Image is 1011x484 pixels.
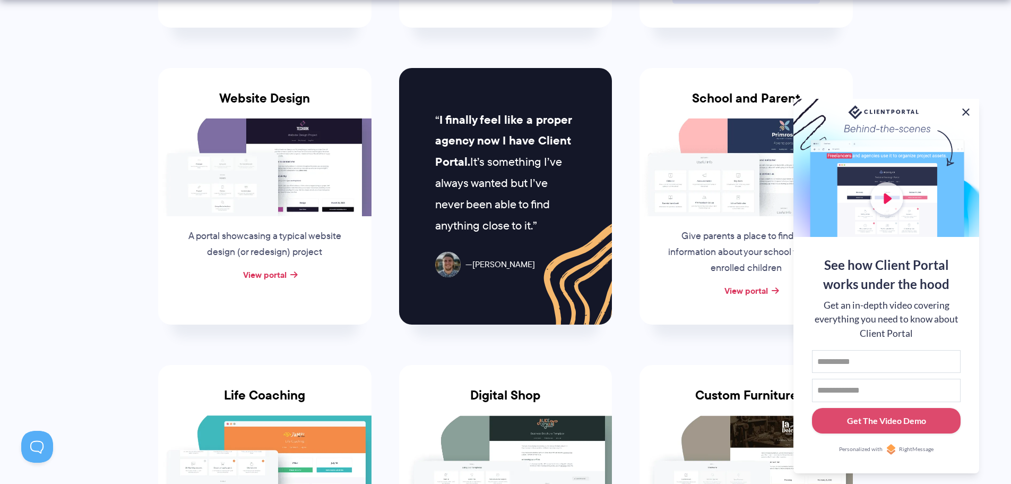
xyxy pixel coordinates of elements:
[640,388,853,415] h3: Custom Furniture
[847,414,926,427] div: Get The Video Demo
[435,111,572,171] strong: I finally feel like a proper agency now I have Client Portal.
[812,444,961,455] a: Personalized withRightMessage
[465,257,535,273] span: [PERSON_NAME]
[184,228,345,260] p: A portal showcasing a typical website design (or redesign) project
[435,109,576,236] p: It’s something I’ve always wanted but I’ve never been able to find anything close to it.
[666,228,827,276] p: Give parents a place to find key information about your school for their enrolled children
[640,91,853,118] h3: School and Parent
[899,445,934,454] span: RightMessage
[243,268,287,281] a: View portal
[839,445,883,454] span: Personalized with
[21,431,53,463] iframe: Toggle Customer Support
[812,256,961,294] div: See how Client Portal works under the hood
[158,91,371,118] h3: Website Design
[158,388,371,415] h3: Life Coaching
[886,444,896,455] img: Personalized with RightMessage
[812,408,961,434] button: Get The Video Demo
[724,284,768,297] a: View portal
[399,388,612,415] h3: Digital Shop
[812,299,961,341] div: Get an in-depth video covering everything you need to know about Client Portal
